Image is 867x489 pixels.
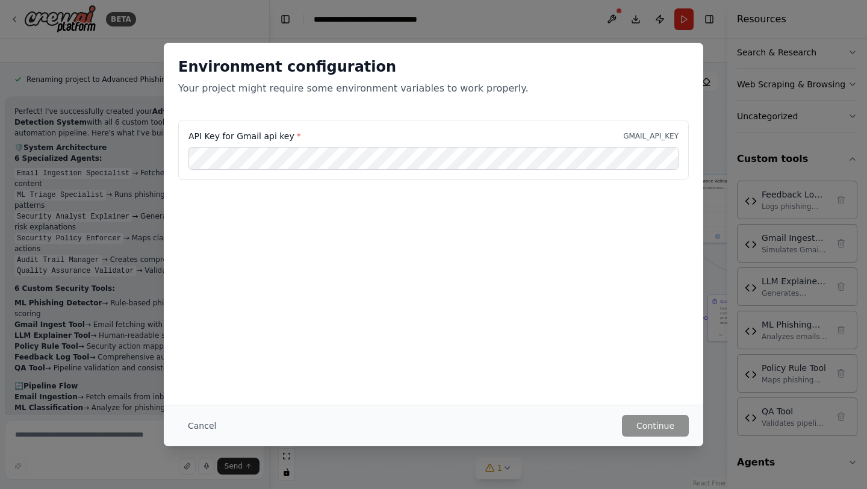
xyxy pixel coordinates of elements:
p: GMAIL_API_KEY [623,131,679,141]
p: Your project might require some environment variables to work properly. [178,81,689,96]
h2: Environment configuration [178,57,689,76]
button: Cancel [178,415,226,437]
button: Continue [622,415,689,437]
label: API Key for Gmail api key [188,130,301,142]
